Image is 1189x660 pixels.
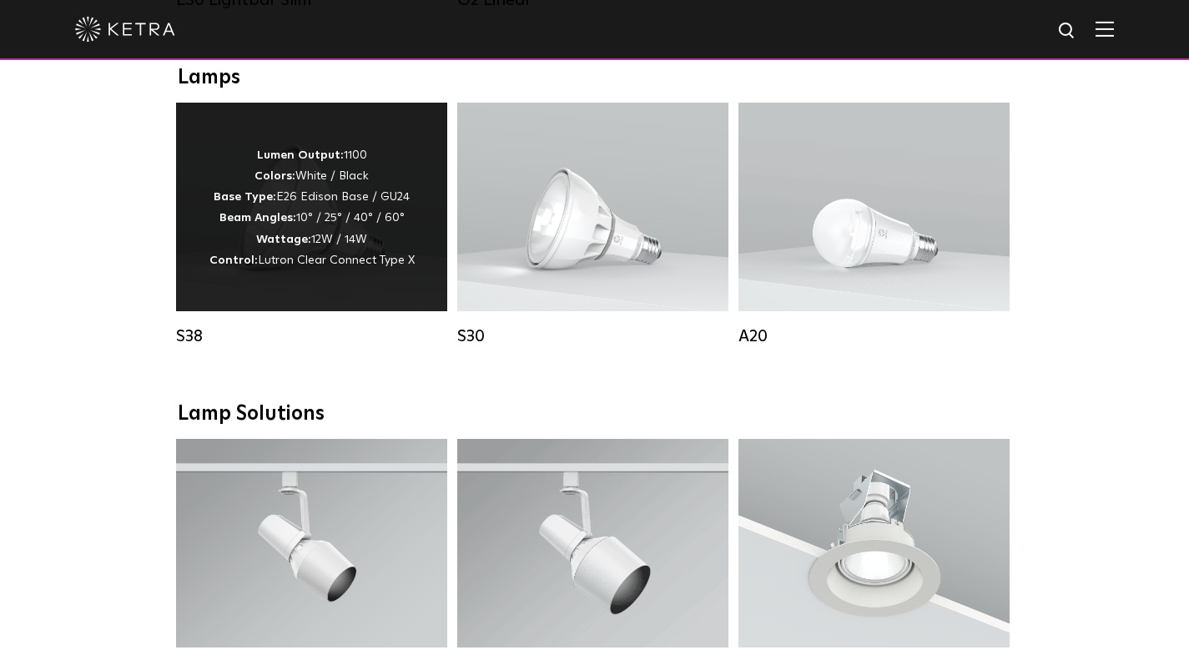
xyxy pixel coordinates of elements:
[738,103,1010,346] a: A20 Lumen Output:600 / 800Colors:White / BlackBase Type:E26 Edison Base / GU24Beam Angles:Omni-Di...
[457,103,728,346] a: S30 Lumen Output:1100Colors:White / BlackBase Type:E26 Edison Base / GU24Beam Angles:15° / 25° / ...
[214,191,276,203] strong: Base Type:
[256,234,311,245] strong: Wattage:
[178,66,1012,90] div: Lamps
[176,103,447,346] a: S38 Lumen Output:1100Colors:White / BlackBase Type:E26 Edison Base / GU24Beam Angles:10° / 25° / ...
[219,212,296,224] strong: Beam Angles:
[176,326,447,346] div: S38
[1057,21,1078,42] img: search icon
[75,17,175,42] img: ketra-logo-2019-white
[738,326,1010,346] div: A20
[178,402,1012,426] div: Lamp Solutions
[1096,21,1114,37] img: Hamburger%20Nav.svg
[254,170,295,182] strong: Colors:
[457,326,728,346] div: S30
[209,254,258,266] strong: Control:
[209,145,415,271] p: 1100 White / Black E26 Edison Base / GU24 10° / 25° / 40° / 60° 12W / 14W
[257,149,344,161] strong: Lumen Output:
[258,254,415,266] span: Lutron Clear Connect Type X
